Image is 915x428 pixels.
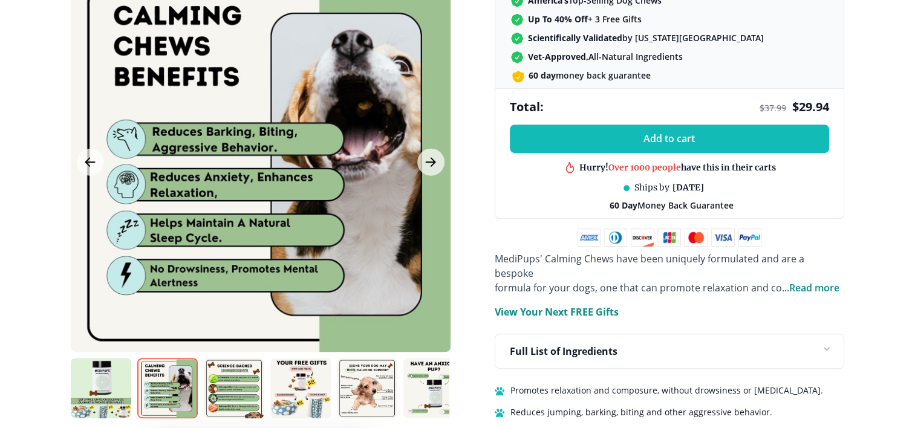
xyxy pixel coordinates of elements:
img: Calming Chews | Natural Dog Supplements [270,358,331,418]
strong: Up To 40% Off [528,13,588,25]
span: Read more [789,281,839,294]
span: Money Back Guarantee [610,199,734,211]
span: [DATE] [672,182,704,193]
span: $ 29.94 [792,99,829,115]
img: payment methods [578,229,761,247]
img: Calming Chews | Natural Dog Supplements [337,358,397,418]
strong: Scientifically Validated [528,32,622,44]
span: $ 37.99 [760,102,786,114]
img: Calming Chews | Natural Dog Supplements [137,358,198,418]
span: + 3 Free Gifts [528,13,642,25]
p: Full List of Ingredients [510,344,617,358]
span: MediPups' Calming Chews have been uniquely formulated and are a bespoke [495,252,804,280]
img: Calming Chews | Natural Dog Supplements [403,358,464,418]
span: Add to cart [643,133,695,144]
span: ... [782,281,839,294]
span: Reduces jumping, barking, biting and other aggressive behavior. [510,405,772,420]
span: All-Natural Ingredients [528,51,683,62]
span: by [US_STATE][GEOGRAPHIC_DATA] [528,32,764,44]
img: Calming Chews | Natural Dog Supplements [71,358,131,418]
div: in this shop [626,168,730,180]
img: Calming Chews | Natural Dog Supplements [204,358,264,418]
span: Best product [626,168,680,179]
span: money back guarantee [529,70,651,81]
button: Next Image [417,149,444,176]
strong: 60 day [529,70,556,81]
p: View Your Next FREE Gifts [495,305,619,319]
span: Total: [510,99,544,115]
span: formula for your dogs, one that can promote relaxation and co [495,281,782,294]
button: Add to cart [510,125,829,153]
span: Ships by [634,182,669,193]
div: Hurry! have this in their carts [579,154,776,165]
strong: Vet-Approved, [528,51,588,62]
strong: 60 Day [610,199,637,211]
span: Over 1000 people [608,154,681,164]
span: Promotes relaxation and composure, without drowsiness or [MEDICAL_DATA]. [510,383,823,398]
button: Previous Image [77,149,104,176]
